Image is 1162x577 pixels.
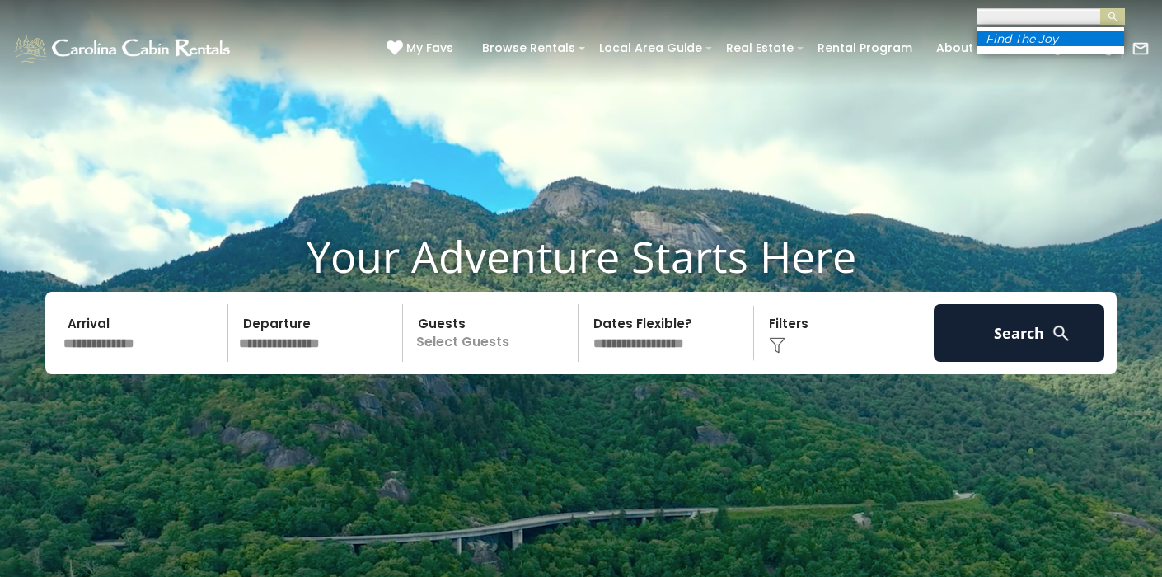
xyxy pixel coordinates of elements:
em: Find The Joy [986,31,1058,46]
img: mail-regular-white.png [1132,40,1150,58]
a: Rental Program [809,35,921,61]
p: Select Guests [408,304,578,362]
a: Real Estate [718,35,802,61]
a: About [928,35,982,61]
img: filter--v1.png [769,337,785,354]
a: My Favs [387,40,457,58]
img: search-regular-white.png [1051,323,1071,344]
span: My Favs [406,40,453,57]
img: White-1-1-2.png [12,32,235,65]
h1: Your Adventure Starts Here [12,231,1150,282]
a: Local Area Guide [591,35,710,61]
a: Browse Rentals [474,35,583,61]
button: Search [934,304,1104,362]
